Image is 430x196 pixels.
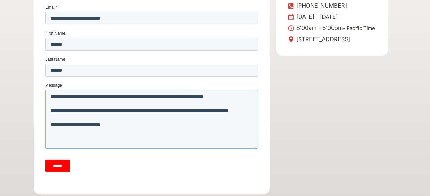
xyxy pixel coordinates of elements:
[295,1,347,10] span: [PHONE_NUMBER]
[295,12,338,22] span: [DATE] - [DATE]
[343,25,375,31] span: - Pacific Time
[287,1,377,10] a: [PHONE_NUMBER]
[45,4,258,183] iframe: Form 0
[295,23,375,33] span: 8:00am - 5:00pm
[295,35,350,44] span: [STREET_ADDRESS]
